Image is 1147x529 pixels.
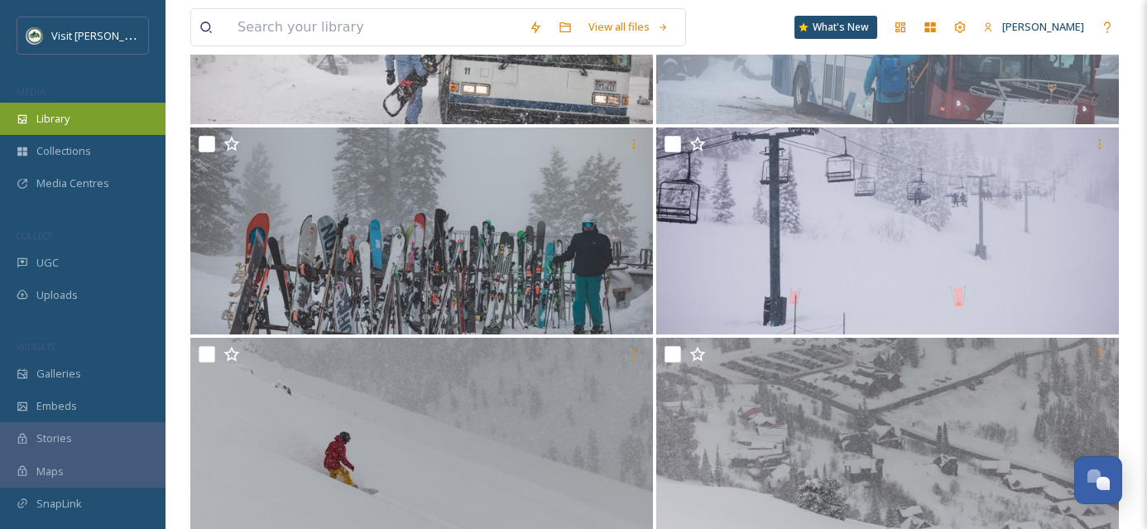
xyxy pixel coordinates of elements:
[36,176,109,191] span: Media Centres
[36,255,59,271] span: UGC
[794,16,877,39] a: What's New
[656,127,1119,334] img: 240221_PowderMountain_BluBird_Feb21st_0002-2.jpg
[36,464,64,479] span: Maps
[1074,456,1122,504] button: Open Chat
[36,366,81,382] span: Galleries
[229,9,521,46] input: Search your library
[975,11,1092,43] a: [PERSON_NAME]
[51,27,156,43] span: Visit [PERSON_NAME]
[17,340,55,353] span: WIDGETS
[190,127,653,334] img: 240220_PowderMountain_UTA_0001.jpg
[36,496,82,512] span: SnapLink
[36,143,91,159] span: Collections
[36,287,78,303] span: Uploads
[26,27,43,44] img: Unknown.png
[36,111,70,127] span: Library
[36,430,72,446] span: Stories
[36,398,77,414] span: Embeds
[1002,19,1084,34] span: [PERSON_NAME]
[17,229,52,242] span: COLLECT
[17,85,46,98] span: MEDIA
[580,11,677,43] a: View all files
